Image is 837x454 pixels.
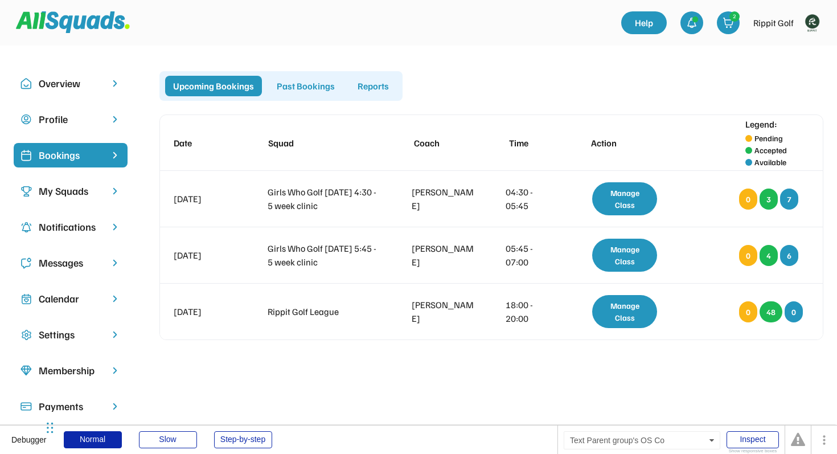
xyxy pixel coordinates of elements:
[723,17,734,28] img: shopping-cart-01%20%281%29.svg
[739,245,757,266] div: 0
[20,150,32,161] img: Icon%20%2819%29.svg
[506,298,556,325] div: 18:00 - 20:00
[412,242,475,269] div: [PERSON_NAME]
[727,449,779,453] div: Show responsive boxes
[412,298,475,325] div: [PERSON_NAME]
[174,136,237,150] div: Date
[109,401,121,412] img: chevron-right.svg
[39,363,102,378] div: Membership
[174,248,237,262] div: [DATE]
[20,293,32,305] img: Icon%20copy%207.svg
[39,112,102,127] div: Profile
[268,305,382,318] div: Rippit Golf League
[20,329,32,341] img: Icon%20copy%2016.svg
[591,136,667,150] div: Action
[20,78,32,89] img: Icon%20copy%2010.svg
[506,242,556,269] div: 05:45 - 07:00
[414,136,478,150] div: Coach
[592,295,657,328] div: Manage Class
[412,185,475,212] div: [PERSON_NAME]
[20,365,32,377] img: Icon%20copy%208.svg
[109,114,121,125] img: chevron-right.svg
[109,257,121,268] img: chevron-right.svg
[109,78,121,89] img: chevron-right.svg
[109,222,121,232] img: chevron-right.svg
[39,399,102,414] div: Payments
[268,136,383,150] div: Squad
[109,329,121,340] img: chevron-right.svg
[754,132,783,144] div: Pending
[139,431,197,448] div: Slow
[165,76,262,96] div: Upcoming Bookings
[109,186,121,197] img: chevron-right.svg
[16,11,130,33] img: Squad%20Logo.svg
[730,12,739,21] div: 2
[350,76,397,96] div: Reports
[39,219,102,235] div: Notifications
[780,189,798,210] div: 7
[109,293,121,304] img: chevron-right.svg
[109,150,121,161] img: chevron-right%20copy%203.svg
[39,148,102,163] div: Bookings
[268,185,382,212] div: Girls Who Golf [DATE] 4:30 - 5 week clinic
[20,222,32,233] img: Icon%20copy%204.svg
[621,11,667,34] a: Help
[506,185,556,212] div: 04:30 - 05:45
[174,305,237,318] div: [DATE]
[39,327,102,342] div: Settings
[268,242,382,269] div: Girls Who Golf [DATE] 5:45 - 5 week clinic
[745,117,777,131] div: Legend:
[174,192,237,206] div: [DATE]
[739,189,757,210] div: 0
[739,301,757,322] div: 0
[754,144,787,156] div: Accepted
[109,365,121,376] img: chevron-right.svg
[753,16,794,30] div: Rippit Golf
[727,431,779,448] div: Inspect
[754,156,786,168] div: Available
[214,431,272,448] div: Step-by-step
[20,257,32,269] img: Icon%20copy%205.svg
[39,291,102,306] div: Calendar
[39,76,102,91] div: Overview
[509,136,560,150] div: Time
[20,186,32,197] img: Icon%20copy%203.svg
[39,183,102,199] div: My Squads
[564,431,720,449] div: Text Parent group's OS Co
[269,76,343,96] div: Past Bookings
[801,11,823,34] img: Rippitlogov2_green.png
[592,182,657,215] div: Manage Class
[760,301,782,322] div: 48
[785,301,803,322] div: 0
[686,17,698,28] img: bell-03%20%281%29.svg
[20,114,32,125] img: user-circle.svg
[760,189,778,210] div: 3
[592,239,657,272] div: Manage Class
[39,255,102,271] div: Messages
[760,245,778,266] div: 4
[64,431,122,448] div: Normal
[780,245,798,266] div: 6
